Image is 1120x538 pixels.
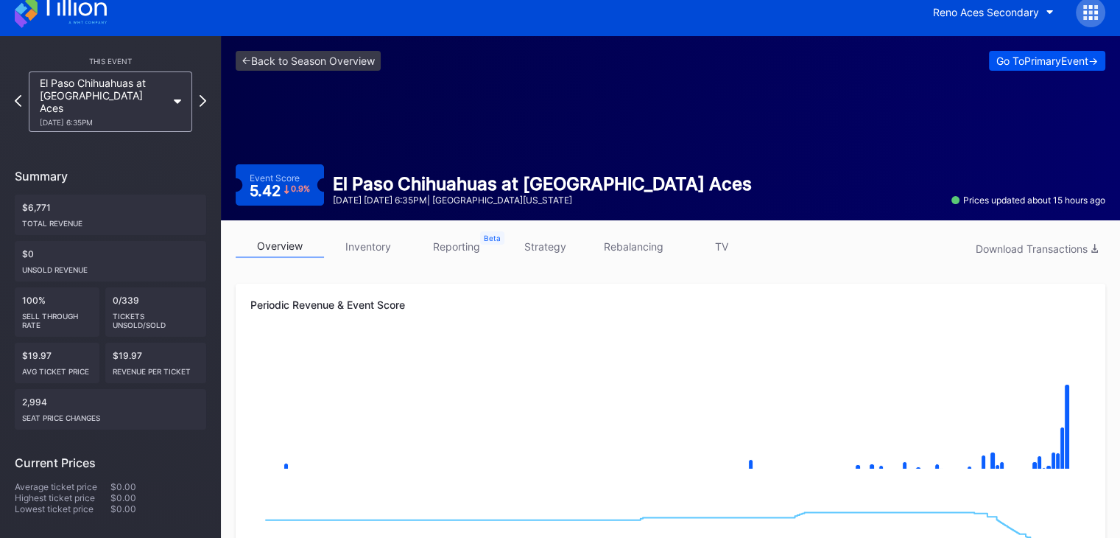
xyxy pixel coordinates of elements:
div: Summary [15,169,206,184]
div: $6,771 [15,195,206,235]
a: TV [677,235,766,258]
div: $19.97 [105,343,207,383]
div: 0/339 [105,287,207,337]
div: Avg ticket price [22,361,92,376]
div: Sell Through Rate [22,306,92,329]
div: seat price changes [22,408,199,422]
a: overview [236,235,324,258]
div: $0.00 [110,503,206,514]
a: inventory [324,235,412,258]
div: This Event [15,57,206,66]
a: <-Back to Season Overview [236,51,381,71]
div: Periodic Revenue & Event Score [250,298,1091,311]
div: Current Prices [15,455,206,470]
div: Download Transactions [976,242,1098,255]
button: Go ToPrimaryEvent-> [989,51,1105,71]
div: [DATE] [DATE] 6:35PM | [GEOGRAPHIC_DATA][US_STATE] [333,195,752,206]
div: Average ticket price [15,481,110,492]
div: Unsold Revenue [22,259,199,274]
div: Total Revenue [22,213,199,228]
div: $0.00 [110,481,206,492]
div: $19.97 [15,343,99,383]
div: Prices updated about 15 hours ago [951,195,1105,206]
a: rebalancing [589,235,677,258]
div: 5.42 [250,184,310,198]
button: Download Transactions [968,239,1105,259]
div: Event Score [250,172,300,184]
div: Go To Primary Event -> [996,55,1098,67]
div: Revenue per ticket [113,361,200,376]
div: Reno Aces Secondary [933,6,1039,18]
div: [DATE] 6:35PM [40,118,166,127]
div: $0 [15,241,206,282]
div: 2,994 [15,389,206,430]
div: Tickets Unsold/Sold [113,306,200,329]
div: El Paso Chihuahuas at [GEOGRAPHIC_DATA] Aces [40,77,166,127]
div: Lowest ticket price [15,503,110,514]
svg: Chart title [250,337,1090,484]
a: reporting [412,235,501,258]
div: El Paso Chihuahuas at [GEOGRAPHIC_DATA] Aces [333,173,752,195]
a: strategy [501,235,589,258]
div: Highest ticket price [15,492,110,503]
div: 0.9 % [291,185,310,193]
div: $0.00 [110,492,206,503]
div: 100% [15,287,99,337]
